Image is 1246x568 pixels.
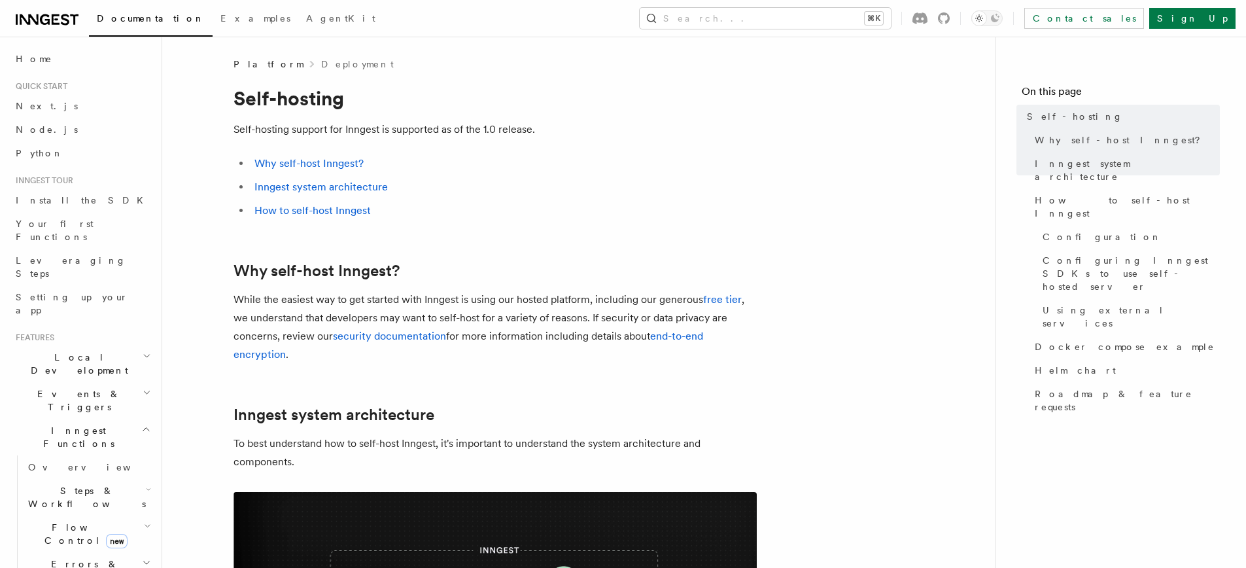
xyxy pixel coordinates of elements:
[16,148,63,158] span: Python
[865,12,883,25] kbd: ⌘K
[1035,133,1209,147] span: Why self-host Inngest?
[10,351,143,377] span: Local Development
[971,10,1003,26] button: Toggle dark mode
[97,13,205,24] span: Documentation
[10,94,154,118] a: Next.js
[1024,8,1144,29] a: Contact sales
[1035,194,1220,220] span: How to self-host Inngest
[28,462,163,472] span: Overview
[10,141,154,165] a: Python
[1030,359,1220,382] a: Helm chart
[10,212,154,249] a: Your first Functions
[16,219,94,242] span: Your first Functions
[23,516,154,552] button: Flow Controlnew
[1022,105,1220,128] a: Self-hosting
[306,13,375,24] span: AgentKit
[254,157,364,169] a: Why self-host Inngest?
[234,291,757,364] p: While the easiest way to get started with Inngest is using our hosted platform, including our gen...
[234,435,757,471] p: To best understand how to self-host Inngest, it's important to understand the system architecture...
[1037,298,1220,335] a: Using external services
[1030,128,1220,152] a: Why self-host Inngest?
[234,120,757,139] p: Self-hosting support for Inngest is supported as of the 1.0 release.
[10,387,143,414] span: Events & Triggers
[23,455,154,479] a: Overview
[234,262,400,280] a: Why self-host Inngest?
[1030,382,1220,419] a: Roadmap & feature requests
[234,58,303,71] span: Platform
[213,4,298,35] a: Examples
[220,13,290,24] span: Examples
[1035,387,1220,414] span: Roadmap & feature requests
[254,204,371,217] a: How to self-host Inngest
[10,419,154,455] button: Inngest Functions
[703,293,742,306] a: free tier
[16,255,126,279] span: Leveraging Steps
[16,292,128,315] span: Setting up your app
[1043,230,1162,243] span: Configuration
[640,8,891,29] button: Search...⌘K
[10,175,73,186] span: Inngest tour
[10,249,154,285] a: Leveraging Steps
[10,332,54,343] span: Features
[16,195,151,205] span: Install the SDK
[1022,84,1220,105] h4: On this page
[10,47,154,71] a: Home
[10,424,141,450] span: Inngest Functions
[16,52,52,65] span: Home
[10,285,154,322] a: Setting up your app
[1043,304,1220,330] span: Using external services
[1035,157,1220,183] span: Inngest system architecture
[10,118,154,141] a: Node.js
[234,406,434,424] a: Inngest system architecture
[1149,8,1236,29] a: Sign Up
[1030,152,1220,188] a: Inngest system architecture
[234,86,757,110] h1: Self-hosting
[89,4,213,37] a: Documentation
[254,181,388,193] a: Inngest system architecture
[321,58,394,71] a: Deployment
[1030,335,1220,359] a: Docker compose example
[1035,364,1116,377] span: Helm chart
[23,479,154,516] button: Steps & Workflows
[10,382,154,419] button: Events & Triggers
[1037,225,1220,249] a: Configuration
[298,4,383,35] a: AgentKit
[1027,110,1123,123] span: Self-hosting
[1030,188,1220,225] a: How to self-host Inngest
[10,81,67,92] span: Quick start
[10,188,154,212] a: Install the SDK
[23,521,144,547] span: Flow Control
[16,101,78,111] span: Next.js
[1037,249,1220,298] a: Configuring Inngest SDKs to use self-hosted server
[10,346,154,382] button: Local Development
[23,484,146,510] span: Steps & Workflows
[106,534,128,548] span: new
[1035,340,1215,353] span: Docker compose example
[333,330,446,342] a: security documentation
[1043,254,1220,293] span: Configuring Inngest SDKs to use self-hosted server
[16,124,78,135] span: Node.js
